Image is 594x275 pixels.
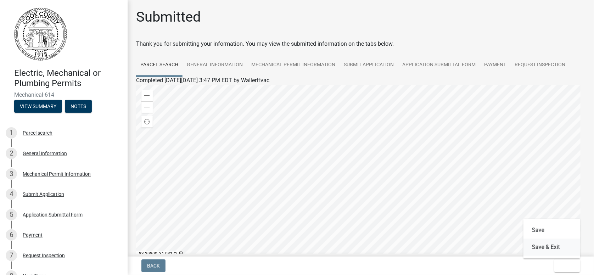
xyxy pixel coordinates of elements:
[6,209,17,220] div: 5
[560,263,570,269] span: Exit
[23,172,91,176] div: Mechanical Permit Information
[14,104,62,110] wm-modal-confirm: Summary
[136,54,183,77] a: Parcel search
[136,9,201,26] h1: Submitted
[6,148,17,159] div: 2
[65,100,92,113] button: Notes
[14,7,67,61] img: Cook County, Georgia
[398,54,480,77] a: Application Submittal Form
[340,54,398,77] a: Submit Application
[510,54,570,77] a: Request Inspection
[141,90,153,101] div: Zoom in
[136,40,585,48] div: Thank you for submitting your information. You may view the submitted information on the tabs below.
[14,100,62,113] button: View Summary
[23,130,52,135] div: Parcel search
[6,189,17,200] div: 4
[136,77,269,84] span: Completed [DATE][DATE] 3:47 PM EDT by WallerHvac
[65,104,92,110] wm-modal-confirm: Notes
[141,101,153,113] div: Zoom out
[6,127,17,139] div: 1
[247,54,340,77] a: Mechanical Permit Information
[480,54,510,77] a: Payment
[523,239,580,256] button: Save & Exit
[23,212,83,217] div: Application Submittal Form
[147,263,160,269] span: Back
[6,229,17,241] div: 6
[23,253,65,258] div: Request Inspection
[523,219,580,259] div: Exit
[183,54,247,77] a: General Information
[14,91,113,98] span: Mechanical-614
[23,151,67,156] div: General Information
[6,168,17,180] div: 3
[141,259,166,272] button: Back
[23,192,64,197] div: Submit Application
[14,68,122,89] h4: Electric, Mechanical or Plumbing Permits
[523,222,580,239] button: Save
[554,259,580,272] button: Exit
[141,116,153,128] div: Find my location
[23,232,43,237] div: Payment
[6,250,17,261] div: 7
